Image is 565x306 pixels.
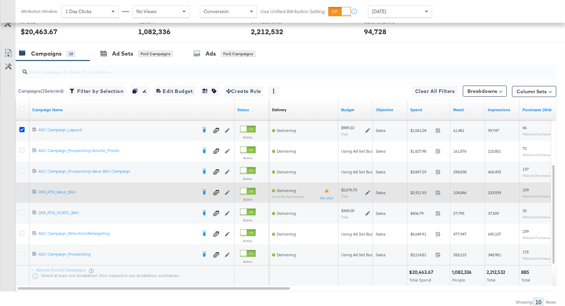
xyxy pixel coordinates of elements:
[488,149,501,154] span: 210,801
[341,215,348,219] sub: Daily
[512,86,556,97] button: Column Sets
[522,146,527,151] span: 72
[453,107,482,113] a: The number of people your ad was served to.
[240,239,256,243] label: Active
[522,249,529,255] span: 175
[38,169,197,174] div: ASC Campaign_Prospecting Value BAU Campaign
[240,197,256,202] label: Active
[38,169,197,175] a: ASC Campaign_Prospecting Value BAU Campaign
[522,173,550,178] sub: Website Purchases
[221,51,255,57] div: for 2 Campaigns
[546,300,556,305] div: Rows
[488,211,499,216] span: 37,509
[488,252,501,257] span: 348,981
[522,166,529,172] span: 137
[204,8,229,15] span: Conversion
[522,229,529,234] span: 239
[376,169,386,174] span: Sales
[488,128,499,133] span: 99,747
[38,148,197,153] div: ASC Campaign_Prospecting Volume_Promo
[38,127,197,134] a: ASC Campaign_Lapsed
[38,251,197,258] a: ASC Campaign_Prospecting
[277,128,296,133] span: Delivering
[488,190,501,195] span: 233,939
[277,169,296,174] span: Delivering
[112,50,133,58] div: Ad Sets
[453,190,466,195] span: 104,846
[376,231,386,237] span: Sales
[410,169,433,174] span: $3,847.29
[410,252,433,257] span: $3,214.81
[521,269,531,276] div: 885
[487,277,495,283] span: Total
[376,107,405,113] a: Your campaign's objective.
[38,210,197,217] a: DPA_RTG_VCATC_BAU
[522,194,550,198] sub: Website Purchases
[522,153,550,157] sub: Website Purchases
[38,189,197,195] div: DPA_RTN_Value_BAU
[522,256,550,260] sub: Website Purchases
[341,149,380,154] div: Using Ad Set Budget
[138,51,173,57] div: for 2 Campaigns
[31,50,62,58] div: Campaigns
[277,188,296,193] span: Delivering
[18,88,64,94] div: Campaigns ( 2 Selected)
[21,9,58,14] div: Attribution Window:
[453,252,466,257] span: 258,215
[206,50,216,58] div: Ads
[409,277,431,283] span: Total Spend
[240,259,256,264] label: Active
[240,135,256,140] label: Active
[522,132,550,136] sub: Website Purchases
[71,87,123,96] span: Filter by Selection
[138,27,171,37] div: 1,082,336
[237,107,266,113] a: Shows the current state of your Ad Campaign.
[463,86,507,97] button: Breakdowns
[240,156,256,160] label: Active
[376,252,386,257] span: Sales
[272,107,286,113] div: Delivery
[341,252,380,258] div: Using Ad Set Budget
[410,149,433,154] span: $1,827.98
[341,132,348,136] sub: Daily
[372,8,386,15] span: [DATE]
[410,190,433,195] span: $2,921.93
[410,231,433,237] span: $5,649.91
[261,8,326,15] label: Use Unified Attribution Setting:
[277,211,296,216] span: Delivering
[453,128,464,133] span: 61,481
[364,27,386,37] div: 94,728
[38,231,197,238] a: ASC Campaign_Retention/Retargeting
[21,27,57,37] div: $20,463.67
[521,277,530,283] span: Total
[341,208,354,213] div: $365.00
[38,251,197,257] div: ASC Campaign_Prospecting
[38,210,197,216] div: DPA_RTG_VCATC_BAU
[453,149,466,154] span: 161,876
[38,189,197,196] a: DPA_RTN_Value_BAU
[240,218,256,222] label: Active
[516,300,533,305] div: Showing:
[412,86,458,97] button: Clear All Filters
[277,252,296,257] span: Delivering
[453,169,466,174] span: 298,838
[341,194,348,198] sub: Daily
[38,148,197,155] a: ASC Campaign_Prospecting Volume_Promo
[488,169,501,174] span: 465,492
[453,211,464,216] span: 27,795
[522,125,527,130] span: 46
[341,107,370,113] a: The maximum amount you're willing to spend on your ads, on average each day or over the lifetime ...
[341,125,354,131] div: $989.22
[410,107,448,113] a: The total amount spent to date.
[277,231,296,237] span: Delivering
[522,236,550,240] sub: Website Purchases
[486,269,507,276] div: 2,212,532
[522,215,550,219] sub: Website Purchases
[32,107,232,113] a: Your campaign name.
[156,87,193,96] span: Edit Budget
[409,269,435,276] div: $20,463.67
[226,87,261,96] span: Create Rule
[522,208,527,213] span: 32
[452,277,465,283] span: People
[272,107,286,113] a: Reflects the ability of your Ad Campaign to achieve delivery based on ad states, schedule and bud...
